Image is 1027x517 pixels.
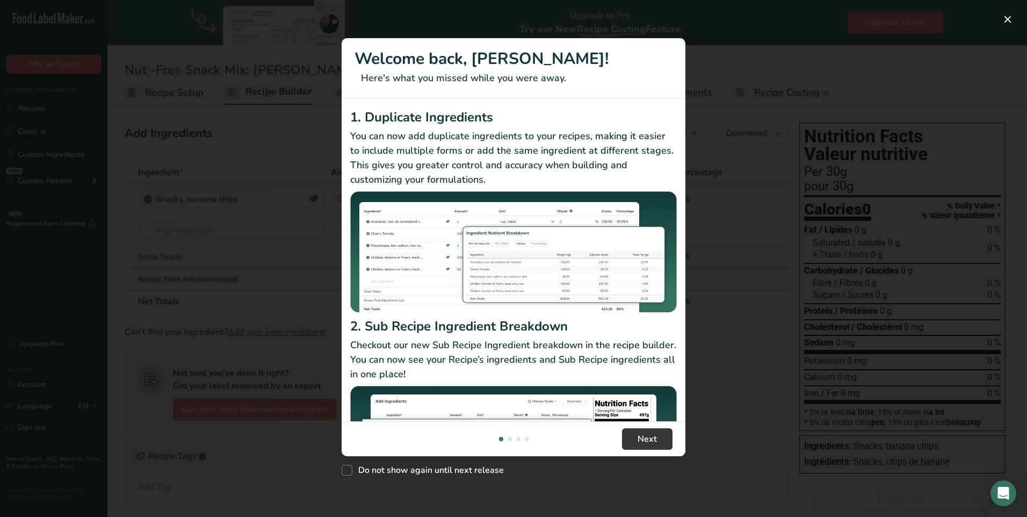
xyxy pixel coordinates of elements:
h2: 2. Sub Recipe Ingredient Breakdown [350,317,677,336]
p: You can now add duplicate ingredients to your recipes, making it easier to include multiple forms... [350,129,677,187]
h1: Welcome back, [PERSON_NAME]! [355,47,672,71]
span: Do not show again until next release [352,465,504,476]
p: Here's what you missed while you were away. [355,71,672,85]
p: Checkout our new Sub Recipe Ingredient breakdown in the recipe builder. You can now see your Reci... [350,338,677,382]
img: Sub Recipe Ingredient Breakdown [350,386,677,508]
span: Next [638,433,657,446]
img: Duplicate Ingredients [350,191,677,313]
button: Next [622,428,672,450]
h2: 1. Duplicate Ingredients [350,107,677,127]
div: Open Intercom Messenger [990,480,1016,506]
